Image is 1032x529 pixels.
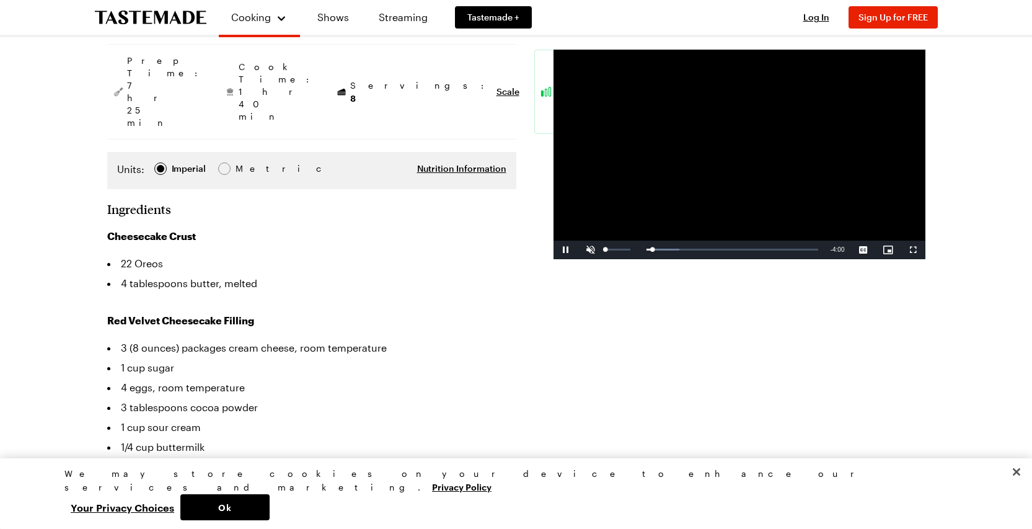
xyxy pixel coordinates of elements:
div: Progress Bar [646,249,818,251]
div: We may store cookies on your device to enhance our services and marketing. [64,467,957,494]
span: Cooking [231,11,271,23]
li: 4 eggs, room temperature [107,378,516,398]
span: Prep Time: 7 hr 25 min [127,55,204,129]
li: 1 cup sour cream [107,417,516,437]
span: Tastemade + [467,11,519,24]
li: 3 tablespoons cocoa powder [107,398,516,417]
button: Log In [792,11,841,24]
span: 8 [350,92,356,104]
button: Pause [553,241,578,259]
div: Imperial [172,162,206,176]
div: Metric [236,162,262,176]
span: Cook Time: 1 hr 40 min [239,61,315,123]
a: Tastemade + [455,6,532,29]
span: Sign Up for FREE [858,12,928,22]
button: Unmute [578,241,603,259]
button: Picture-in-Picture [876,241,901,259]
button: Captions [851,241,876,259]
span: Imperial [172,162,207,176]
li: 1 teaspoon vinegar [107,457,516,477]
div: Privacy [64,467,957,520]
span: Metric [236,162,263,176]
label: Units: [117,162,144,177]
span: Servings: [350,79,490,105]
span: Log In [803,12,829,22]
button: Fullscreen [901,241,925,259]
li: 4 tablespoons butter, melted [107,273,516,293]
span: 4:00 [832,246,844,253]
button: Close [1003,458,1030,486]
div: Volume Level [605,249,630,251]
li: 1 cup sugar [107,358,516,378]
button: Nutrition Information [417,162,506,175]
h3: Red Velvet Cheesecake Filling [107,313,516,328]
div: Imperial Metric [117,162,262,179]
button: Scale [496,86,519,98]
a: More information about your privacy, opens in a new tab [432,481,492,492]
li: 1/4 cup buttermilk [107,437,516,457]
h3: Cheesecake Crust [107,229,516,244]
button: Your Privacy Choices [64,494,180,520]
a: To Tastemade Home Page [95,11,206,25]
button: Cooking [231,5,288,30]
button: Ok [180,494,270,520]
span: - [831,246,832,253]
video-js: Video Player [553,50,925,259]
button: Sign Up for FREE [849,6,938,29]
li: 22 Oreos [107,254,516,273]
li: 3 (8 ounces) packages cream cheese, room temperature [107,338,516,358]
h2: Ingredients [107,202,171,216]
